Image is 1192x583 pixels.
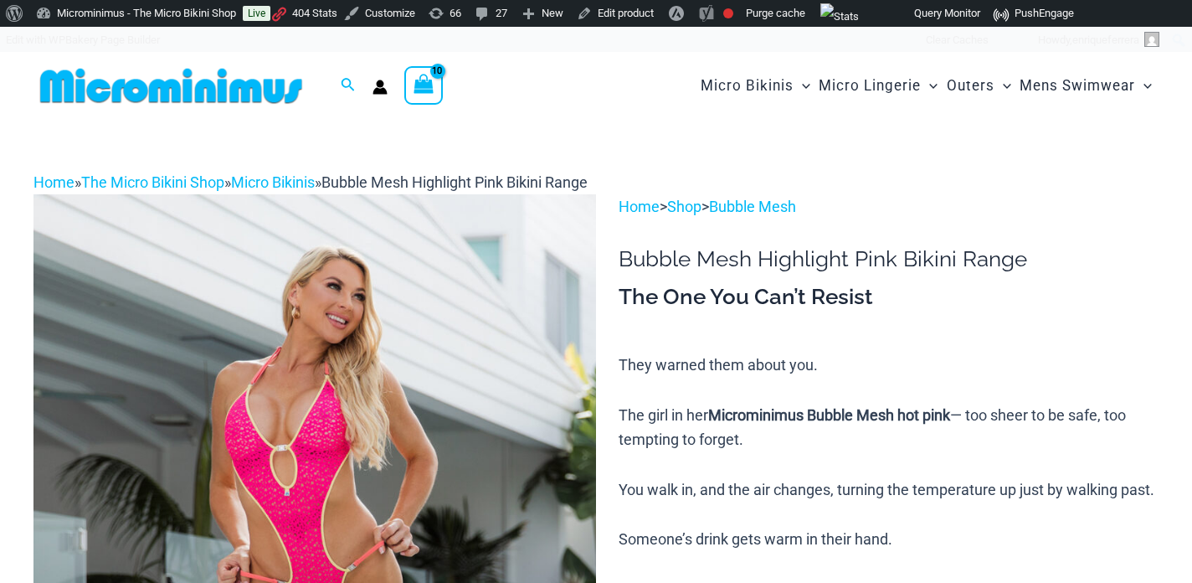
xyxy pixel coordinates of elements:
a: Search icon link [341,75,356,96]
a: Bubble Mesh [709,198,796,215]
img: MM SHOP LOGO FLAT [33,67,309,105]
span: Outers [947,64,994,107]
div: Focus keyphrase not set [723,8,733,18]
a: Micro BikinisMenu ToggleMenu Toggle [696,60,814,111]
span: Menu Toggle [1135,64,1152,107]
div: Clear Caches [917,27,997,54]
span: Menu Toggle [794,64,810,107]
span: enriqueferrera [1072,34,1139,46]
span: » » » [33,173,588,191]
p: > > [619,194,1159,219]
a: Micro LingerieMenu ToggleMenu Toggle [814,60,942,111]
span: Mens Swimwear [1020,64,1135,107]
a: OutersMenu ToggleMenu Toggle [943,60,1015,111]
span: Micro Lingerie [819,64,921,107]
h3: The One You Can’t Resist [619,283,1159,312]
span: Menu Toggle [921,64,938,107]
h1: Bubble Mesh Highlight Pink Bikini Range [619,246,1159,272]
span: Bubble Mesh Highlight Pink Bikini Range [321,173,588,191]
a: Mens SwimwearMenu ToggleMenu Toggle [1015,60,1156,111]
span: Menu Toggle [994,64,1011,107]
nav: Site Navigation [694,58,1159,114]
b: Microminimus Bubble Mesh hot pink [708,406,950,424]
a: Live [243,6,270,21]
a: Home [619,198,660,215]
a: Micro Bikinis [231,173,315,191]
a: View Shopping Cart, 10 items [404,66,443,105]
a: Home [33,173,74,191]
a: Account icon link [372,80,388,95]
span: Micro Bikinis [701,64,794,107]
a: Howdy, [1032,27,1166,54]
a: Shop [667,198,701,215]
a: The Micro Bikini Shop [81,173,224,191]
img: Views over 48 hours. Click for more Jetpack Stats. [820,3,859,30]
